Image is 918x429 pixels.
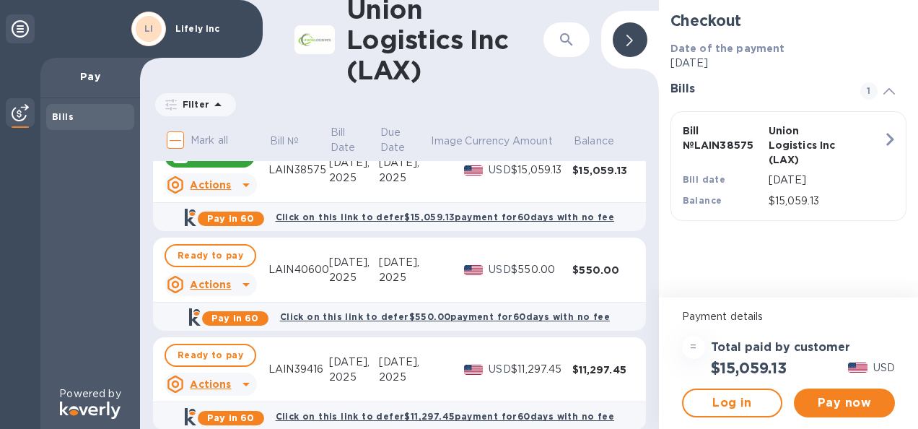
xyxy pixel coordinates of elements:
div: [DATE], [329,155,379,170]
h2: Checkout [670,12,906,30]
span: Bill Date [331,125,378,155]
button: Ready to pay [165,344,256,367]
p: USD [873,360,895,376]
b: Bills [52,111,74,122]
div: $11,297.45 [511,362,572,377]
p: Powered by [59,386,121,402]
b: Bill date [683,174,726,185]
img: USD [848,363,867,373]
p: Filter [177,98,209,110]
span: Pay now [805,394,883,412]
span: Ready to pay [178,247,243,264]
span: Bill № [270,134,318,149]
b: Pay in 60 [207,213,254,224]
p: USD [489,362,511,377]
button: Bill №LAIN38575Union Logistics Inc (LAX)Bill date[DATE]Balance$15,059.13 [670,111,906,221]
div: [DATE], [379,355,430,370]
p: Bill № LAIN38575 [683,123,763,152]
b: Click on this link to defer $550.00 payment for 60 days with no fee [280,311,610,322]
div: 2025 [379,170,430,186]
div: 2025 [379,270,430,285]
b: Pay in 60 [211,313,258,324]
span: Log in [695,394,770,412]
div: [DATE], [329,355,379,370]
span: Due Date [380,125,429,155]
u: Actions [190,179,231,191]
u: Actions [190,279,231,290]
p: Image [431,134,463,149]
div: $550.00 [572,263,634,277]
div: $550.00 [511,262,572,277]
img: USD [464,165,484,175]
p: Bill № [270,134,300,149]
p: USD [489,262,511,277]
div: [DATE], [329,255,379,270]
div: LAIN38575 [268,162,329,178]
span: Ready to pay [178,347,243,364]
button: Log in [682,389,783,417]
h3: Bills [670,82,843,96]
span: Balance [574,134,633,149]
div: [DATE], [379,255,430,270]
u: Actions [190,378,231,390]
p: Payment details [682,309,895,324]
div: $15,059.13 [511,162,572,178]
img: USD [464,265,484,275]
p: Due Date [380,125,410,155]
div: 2025 [329,270,379,285]
b: Click on this link to defer $15,059.13 payment for 60 days with no fee [276,212,614,222]
p: Lifely Inc [175,24,248,34]
p: $15,059.13 [769,194,883,209]
div: [DATE], [379,155,430,170]
p: Union Logistics Inc (LAX) [769,123,849,167]
p: Currency [465,134,510,149]
b: LI [144,23,154,34]
div: $15,059.13 [572,163,634,178]
img: USD [464,365,484,375]
div: LAIN39416 [268,362,329,377]
p: Bill Date [331,125,359,155]
p: [DATE] [670,56,906,71]
p: Balance [574,134,614,149]
div: = [682,336,705,359]
div: LAIN40600 [268,262,329,277]
p: Pay [52,69,128,84]
b: Pay in 60 [207,412,254,423]
img: Logo [60,402,121,419]
div: 2025 [329,170,379,186]
span: Amount [512,134,572,149]
b: Balance [683,195,722,206]
p: [DATE] [769,173,883,188]
b: Click on this link to defer $11,297.45 payment for 60 days with no fee [276,411,614,422]
b: Date of the payment [670,43,785,54]
div: 2025 [379,370,430,385]
button: Pay now [794,389,895,417]
span: 1 [860,82,878,100]
button: Ready to pay [165,244,256,267]
p: USD [489,162,511,178]
div: $11,297.45 [572,363,634,377]
p: Amount [512,134,553,149]
h3: Total paid by customer [711,341,850,355]
p: Mark all [191,133,228,148]
h2: $15,059.13 [711,359,787,377]
div: 2025 [329,370,379,385]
